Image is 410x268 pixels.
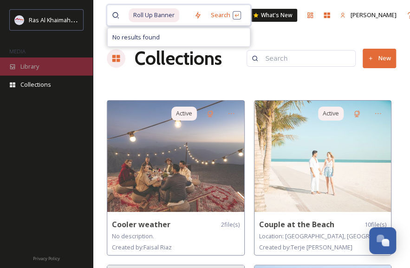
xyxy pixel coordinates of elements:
[364,220,386,229] span: 10 file(s)
[112,232,154,240] span: No description.
[129,8,179,22] span: Roll Up Banner
[20,62,39,71] span: Library
[221,220,240,229] span: 2 file(s)
[15,15,24,25] img: Logo_RAKTDA_RGB-01.png
[260,49,351,68] input: Search
[107,101,244,212] img: 3fee7373-bc30-4870-881d-a1ce1f855b52.jpg
[251,9,297,22] a: What's New
[112,33,160,42] span: No results found
[9,48,26,55] span: MEDIA
[351,11,397,19] span: [PERSON_NAME]
[135,45,222,72] a: Collections
[335,6,401,24] a: [PERSON_NAME]
[369,227,396,254] button: Open Chat
[20,80,51,89] span: Collections
[33,252,60,263] a: Privacy Policy
[259,243,352,251] span: Created by: Terje [PERSON_NAME]
[33,255,60,262] span: Privacy Policy
[259,231,406,240] span: Location: [GEOGRAPHIC_DATA], [GEOGRAPHIC_DATA]
[112,219,170,230] strong: Cooler weather
[112,243,172,251] span: Created by: Faisal Riaz
[29,15,160,24] span: Ras Al Khaimah Tourism Development Authority
[323,109,339,118] span: Active
[254,101,391,212] img: 7e8a814c-968e-46a8-ba33-ea04b7243a5d.jpg
[206,6,246,24] div: Search
[176,109,192,118] span: Active
[259,219,334,230] strong: Couple at the Beach
[363,49,396,68] button: New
